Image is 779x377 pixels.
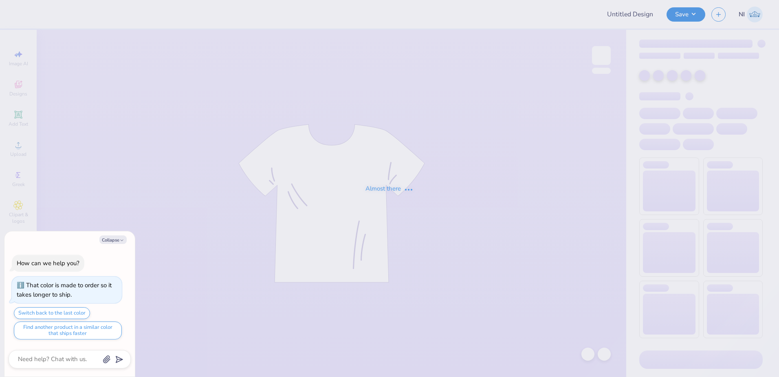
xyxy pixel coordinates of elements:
[14,307,90,319] button: Switch back to the last color
[99,235,127,244] button: Collapse
[365,184,414,193] div: Almost there
[17,259,79,267] div: How can we help you?
[14,322,122,339] button: Find another product in a similar color that ships faster
[17,281,112,299] div: That color is made to order so it takes longer to ship.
